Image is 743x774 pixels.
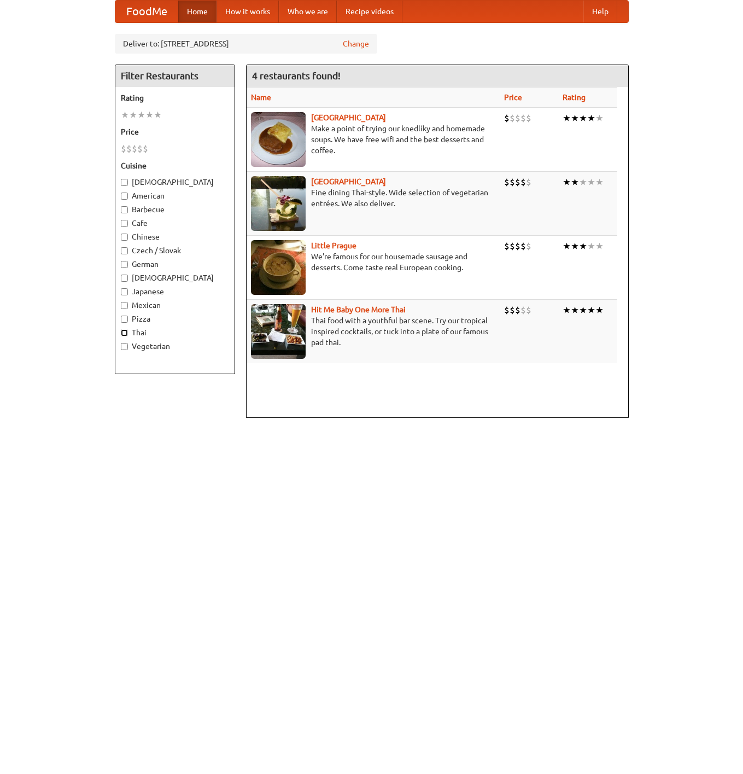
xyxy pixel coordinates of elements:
[595,304,604,316] li: ★
[121,179,128,186] input: [DEMOGRAPHIC_DATA]
[251,251,496,273] p: We're famous for our housemade sausage and desserts. Come taste real European cooking.
[251,112,306,167] img: czechpoint.jpg
[504,304,510,316] li: $
[129,109,137,121] li: ★
[504,93,522,102] a: Price
[579,240,587,252] li: ★
[121,126,229,137] h5: Price
[515,176,520,188] li: $
[121,261,128,268] input: German
[121,288,128,295] input: Japanese
[121,160,229,171] h5: Cuisine
[504,112,510,124] li: $
[563,112,571,124] li: ★
[251,315,496,348] p: Thai food with a youthful bar scene. Try our tropical inspired cocktails, or tuck into a plate of...
[137,143,143,155] li: $
[526,240,531,252] li: $
[126,143,132,155] li: $
[251,304,306,359] img: babythai.jpg
[595,240,604,252] li: ★
[515,112,520,124] li: $
[121,343,128,350] input: Vegetarian
[571,240,579,252] li: ★
[251,176,306,231] img: satay.jpg
[563,93,586,102] a: Rating
[571,112,579,124] li: ★
[121,245,229,256] label: Czech / Slovak
[504,176,510,188] li: $
[571,304,579,316] li: ★
[121,286,229,297] label: Japanese
[579,112,587,124] li: ★
[515,240,520,252] li: $
[121,329,128,336] input: Thai
[579,304,587,316] li: ★
[587,240,595,252] li: ★
[587,176,595,188] li: ★
[251,187,496,209] p: Fine dining Thai-style. Wide selection of vegetarian entrées. We also deliver.
[137,109,145,121] li: ★
[252,71,341,81] ng-pluralize: 4 restaurants found!
[510,240,515,252] li: $
[132,143,137,155] li: $
[121,177,229,188] label: [DEMOGRAPHIC_DATA]
[515,304,520,316] li: $
[510,304,515,316] li: $
[520,304,526,316] li: $
[143,143,148,155] li: $
[520,112,526,124] li: $
[121,275,128,282] input: [DEMOGRAPHIC_DATA]
[217,1,279,22] a: How it works
[311,305,406,314] a: Hit Me Baby One More Thai
[121,341,229,352] label: Vegetarian
[121,190,229,201] label: American
[526,304,531,316] li: $
[121,302,128,309] input: Mexican
[115,65,235,87] h4: Filter Restaurants
[115,1,178,22] a: FoodMe
[251,240,306,295] img: littleprague.jpg
[121,300,229,311] label: Mexican
[595,112,604,124] li: ★
[121,234,128,241] input: Chinese
[121,109,129,121] li: ★
[121,220,128,227] input: Cafe
[595,176,604,188] li: ★
[115,34,377,54] div: Deliver to: [STREET_ADDRESS]
[121,92,229,103] h5: Rating
[121,143,126,155] li: $
[154,109,162,121] li: ★
[121,193,128,200] input: American
[504,240,510,252] li: $
[563,176,571,188] li: ★
[311,241,356,250] a: Little Prague
[571,176,579,188] li: ★
[583,1,617,22] a: Help
[251,93,271,102] a: Name
[510,112,515,124] li: $
[311,177,386,186] a: [GEOGRAPHIC_DATA]
[121,218,229,229] label: Cafe
[121,206,128,213] input: Barbecue
[145,109,154,121] li: ★
[510,176,515,188] li: $
[121,272,229,283] label: [DEMOGRAPHIC_DATA]
[563,304,571,316] li: ★
[251,123,496,156] p: Make a point of trying our knedlíky and homemade soups. We have free wifi and the best desserts a...
[311,113,386,122] a: [GEOGRAPHIC_DATA]
[279,1,337,22] a: Who we are
[343,38,369,49] a: Change
[579,176,587,188] li: ★
[587,112,595,124] li: ★
[337,1,402,22] a: Recipe videos
[121,327,229,338] label: Thai
[520,176,526,188] li: $
[563,240,571,252] li: ★
[121,259,229,270] label: German
[520,240,526,252] li: $
[526,112,531,124] li: $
